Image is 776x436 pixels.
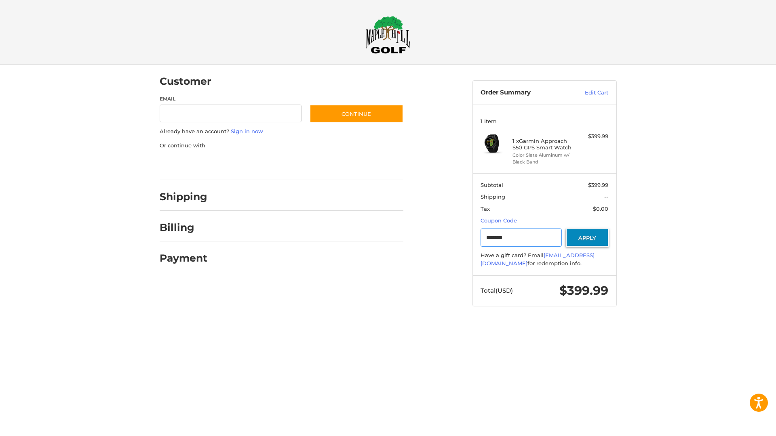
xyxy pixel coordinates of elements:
iframe: PayPal-venmo [294,157,354,172]
input: Gift Certificate or Coupon Code [481,228,562,247]
h4: 1 x Garmin Approach S50 GPS Smart Watch [512,138,574,151]
span: Total (USD) [481,287,513,294]
div: Have a gift card? Email for redemption info. [481,252,608,267]
span: Tax [481,205,490,212]
span: $399.99 [588,182,608,188]
button: Continue [310,105,403,123]
span: $0.00 [593,205,608,212]
p: Or continue with [160,142,403,150]
img: Maple Hill Golf [366,16,410,54]
iframe: PayPal-paypal [157,157,217,172]
h2: Customer [160,75,211,88]
a: Edit Cart [567,89,608,97]
label: Email [160,95,302,103]
a: [EMAIL_ADDRESS][DOMAIN_NAME] [481,252,595,266]
span: $399.99 [559,283,608,298]
h3: 1 Item [481,118,608,124]
span: Shipping [481,193,505,200]
h2: Billing [160,221,207,234]
p: Already have an account? [160,128,403,136]
iframe: PayPal-paylater [226,157,286,172]
span: Subtotal [481,182,503,188]
h3: Order Summary [481,89,567,97]
span: -- [604,193,608,200]
h2: Shipping [160,191,207,203]
a: Sign in now [231,128,263,134]
li: Color Slate Aluminum w/ Black Band [512,152,574,165]
button: Apply [566,228,609,247]
h2: Payment [160,252,207,264]
div: $399.99 [576,132,608,140]
a: Coupon Code [481,217,517,224]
